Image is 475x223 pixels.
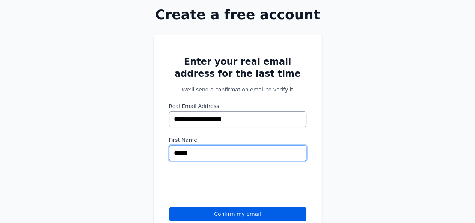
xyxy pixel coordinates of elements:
h2: Enter your real email address for the last time [169,56,306,80]
iframe: reCAPTCHA [169,170,283,199]
p: We'll send a confirmation email to verify it [169,86,306,93]
h1: Create a free account [130,7,346,22]
label: First Name [169,136,306,144]
label: Real Email Address [169,102,306,110]
button: Confirm my email [169,207,306,221]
